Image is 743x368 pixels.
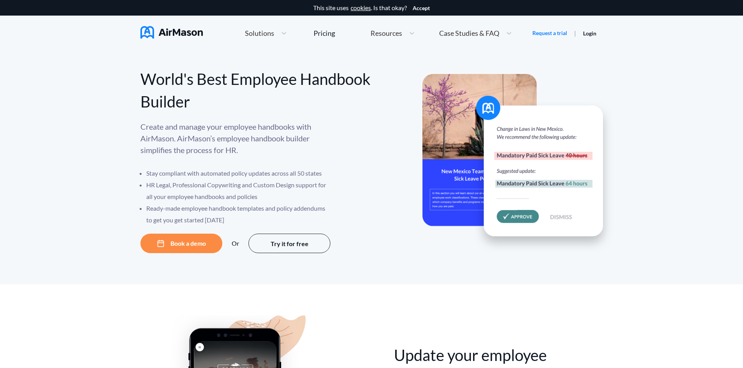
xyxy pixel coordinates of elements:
[140,26,203,39] img: AirMason Logo
[439,30,499,37] span: Case Studies & FAQ
[140,68,372,113] div: World's Best Employee Handbook Builder
[146,179,332,202] li: HR Legal, Professional Copywriting and Custom Design support for all your employee handbooks and ...
[371,30,402,37] span: Resources
[248,234,330,253] button: Try it for free
[146,167,332,179] li: Stay compliant with automated policy updates across all 50 states
[422,74,614,253] img: hero-banner
[146,202,332,226] li: Ready-made employee handbook templates and policy addendums to get you get started [DATE]
[314,26,335,40] a: Pricing
[351,4,371,11] a: cookies
[140,234,222,253] button: Book a demo
[245,30,274,37] span: Solutions
[583,30,596,37] a: Login
[532,29,567,37] a: Request a trial
[413,5,430,11] button: Accept cookies
[232,240,239,247] div: Or
[314,30,335,37] div: Pricing
[574,29,576,37] span: |
[140,121,332,156] p: Create and manage your employee handbooks with AirMason. AirMason’s employee handbook builder sim...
